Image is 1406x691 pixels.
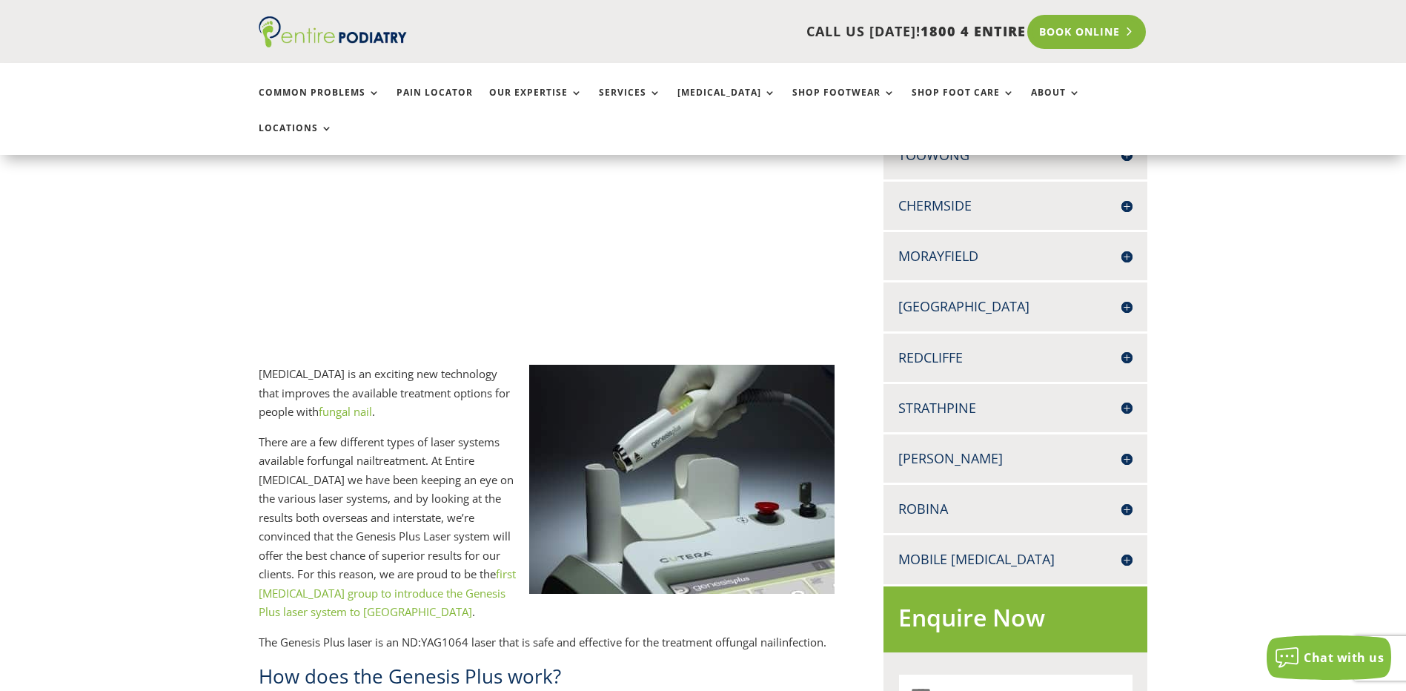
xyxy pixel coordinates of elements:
[898,196,1133,215] h4: Chermside
[259,36,407,50] a: Entire Podiatry
[792,87,895,119] a: Shop Footwear
[259,16,835,341] iframe: YouTube video player
[322,453,375,468] keyword: fungal nail
[259,16,407,47] img: logo (1)
[259,433,835,633] p: There are a few different types of laser systems available for treatment. At Entire [MEDICAL_DATA...
[898,550,1133,569] h4: Mobile [MEDICAL_DATA]
[599,87,661,119] a: Services
[529,365,835,594] img: Genesis-Plus-Laser
[259,633,835,664] p: The Genesis Plus laser is an ND:YAG1064 laser that is safe and effective for the treatment of inf...
[489,87,583,119] a: Our Expertise
[898,247,1133,265] h4: Morayfield
[1304,649,1384,666] span: Chat with us
[898,500,1133,518] h4: Robina
[729,635,779,649] keyword: fungal nail
[912,87,1015,119] a: Shop Foot Care
[921,22,1026,40] span: 1800 4 ENTIRE
[259,87,380,119] a: Common Problems
[677,87,776,119] a: [MEDICAL_DATA]
[397,87,473,119] a: Pain Locator
[898,146,1133,165] h4: Toowong
[259,365,835,433] p: [MEDICAL_DATA] is an exciting new technology that improves the available treatment options for pe...
[898,348,1133,367] h4: Redcliffe
[1027,15,1147,49] a: Book Online
[259,566,516,619] a: first [MEDICAL_DATA] group to introduce the Genesis Plus laser system to [GEOGRAPHIC_DATA]
[898,297,1133,316] h4: [GEOGRAPHIC_DATA]
[898,449,1133,468] h4: [PERSON_NAME]
[1267,635,1391,680] button: Chat with us
[898,399,1133,417] h4: Strathpine
[898,601,1133,642] h2: Enquire Now
[1031,87,1081,119] a: About
[464,22,1026,42] p: CALL US [DATE]!
[319,404,372,419] a: fungal nail
[259,123,333,155] a: Locations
